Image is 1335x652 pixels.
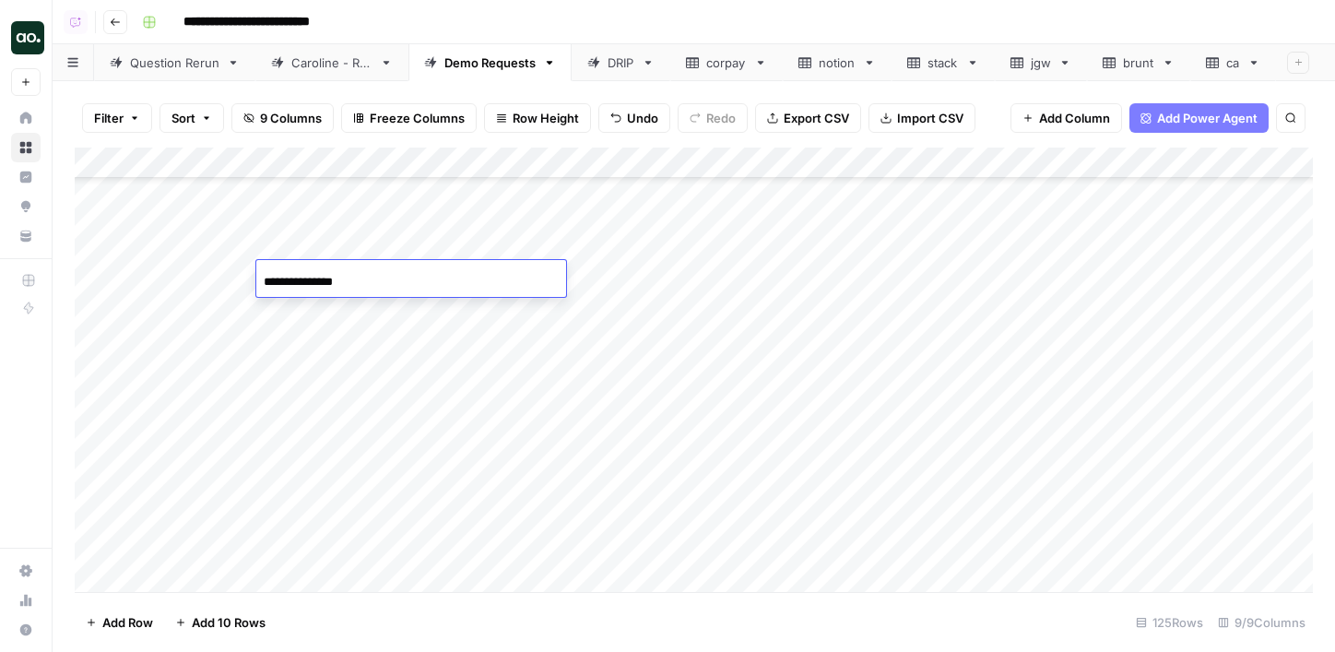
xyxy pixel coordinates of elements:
[1087,44,1190,81] a: brunt
[11,103,41,133] a: Home
[231,103,334,133] button: 9 Columns
[670,44,783,81] a: corpay
[11,192,41,221] a: Opportunities
[1128,608,1211,637] div: 125 Rows
[11,615,41,645] button: Help + Support
[192,613,266,632] span: Add 10 Rows
[1190,44,1276,81] a: ca
[1031,53,1051,72] div: jgw
[1039,109,1110,127] span: Add Column
[11,133,41,162] a: Browse
[164,608,277,637] button: Add 10 Rows
[1129,103,1269,133] button: Add Power Agent
[627,109,658,127] span: Undo
[370,109,465,127] span: Freeze Columns
[484,103,591,133] button: Row Height
[11,556,41,586] a: Settings
[513,109,579,127] span: Row Height
[608,53,634,72] div: DRIP
[94,109,124,127] span: Filter
[678,103,748,133] button: Redo
[892,44,995,81] a: stack
[927,53,959,72] div: stack
[291,53,372,72] div: Caroline - Run
[755,103,861,133] button: Export CSV
[1010,103,1122,133] button: Add Column
[995,44,1087,81] a: jgw
[11,586,41,615] a: Usage
[102,613,153,632] span: Add Row
[11,221,41,251] a: Your Data
[1157,109,1258,127] span: Add Power Agent
[706,109,736,127] span: Redo
[819,53,856,72] div: notion
[341,103,477,133] button: Freeze Columns
[11,15,41,61] button: Workspace: Dillon Test
[868,103,975,133] button: Import CSV
[897,109,963,127] span: Import CSV
[1226,53,1240,72] div: ca
[444,53,536,72] div: Demo Requests
[255,44,408,81] a: Caroline - Run
[1123,53,1154,72] div: brunt
[784,109,849,127] span: Export CSV
[171,109,195,127] span: Sort
[260,109,322,127] span: 9 Columns
[82,103,152,133] button: Filter
[783,44,892,81] a: notion
[408,44,572,81] a: Demo Requests
[706,53,747,72] div: corpay
[75,608,164,637] button: Add Row
[11,21,44,54] img: Dillon Test Logo
[572,44,670,81] a: DRIP
[130,53,219,72] div: Question Rerun
[94,44,255,81] a: Question Rerun
[11,162,41,192] a: Insights
[1211,608,1313,637] div: 9/9 Columns
[598,103,670,133] button: Undo
[159,103,224,133] button: Sort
